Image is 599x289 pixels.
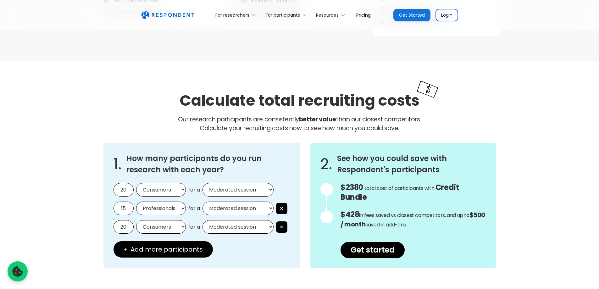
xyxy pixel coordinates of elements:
[212,8,262,22] div: For researchers
[141,11,194,19] a: home
[276,221,287,233] button: ×
[341,182,459,202] span: Credit Bundle
[351,8,376,22] a: Pricing
[262,8,312,22] div: For participants
[313,8,351,22] div: Resources
[364,185,435,192] span: total cost of participants with
[341,182,363,192] span: $2380
[341,210,486,229] p: in fees saved vs closest competitors, and up to saved in add-ons
[188,187,200,193] span: for a
[114,241,213,258] button: + Add more participants
[124,246,128,253] span: +
[320,161,332,167] span: 2.
[114,161,121,167] span: 1.
[130,246,203,253] span: Add more participants
[188,205,200,212] span: for a
[126,153,290,175] h3: How many participants do you run research with each year?
[188,224,200,230] span: for a
[341,209,359,220] span: $428
[341,242,405,258] a: Get started
[141,11,194,19] img: Untitled UI logotext
[341,210,485,229] strong: $500 / month
[200,124,399,132] span: Calculate your recruiting costs now to see how much you could save.
[180,90,419,111] h2: Calculate total recruiting costs
[393,9,430,21] a: Get Started
[276,203,287,214] button: ×
[266,12,300,18] div: For participants
[435,9,458,21] a: Login
[103,115,496,133] p: Our research participants are consistently than our closest competitors.
[316,12,339,18] div: Resources
[299,115,336,124] strong: better value
[215,12,249,18] div: For researchers
[337,153,486,175] h3: See how you could save with Respondent's participants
